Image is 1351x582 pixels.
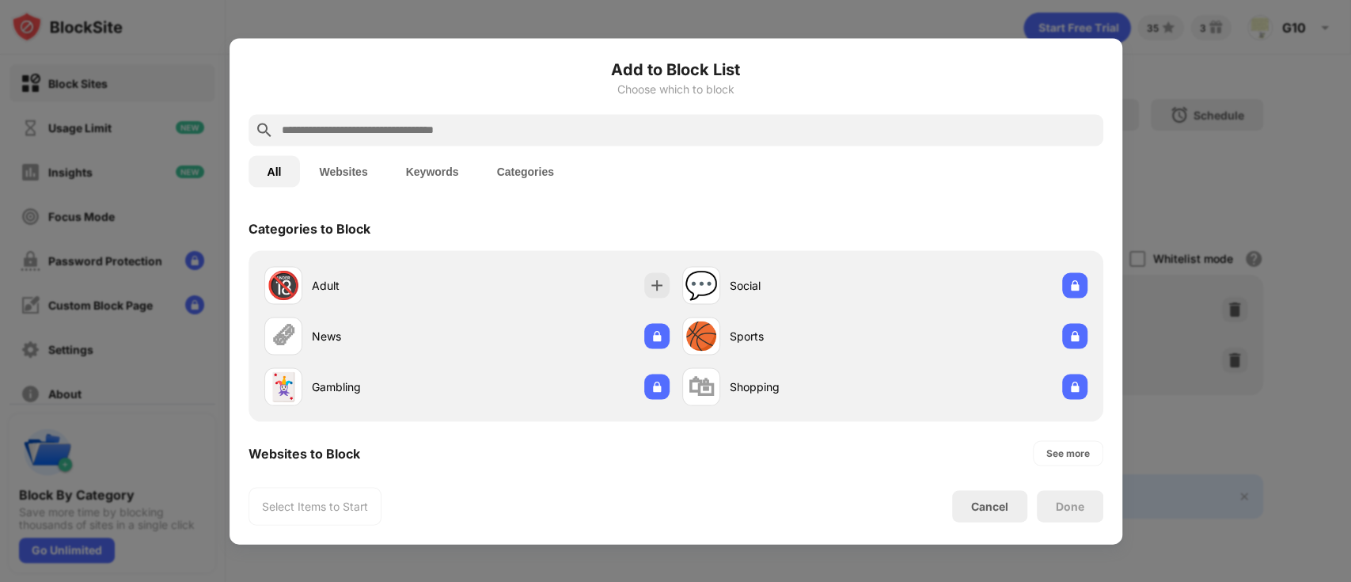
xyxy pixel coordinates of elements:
[249,57,1103,81] h6: Add to Block List
[1046,445,1090,461] div: See more
[1056,500,1084,512] div: Done
[267,371,300,403] div: 🃏
[249,220,370,236] div: Categories to Block
[267,269,300,302] div: 🔞
[249,155,301,187] button: All
[688,371,715,403] div: 🛍
[249,82,1103,95] div: Choose which to block
[312,378,467,395] div: Gambling
[255,120,274,139] img: search.svg
[249,445,360,461] div: Websites to Block
[270,320,297,352] div: 🗞
[387,155,478,187] button: Keywords
[478,155,573,187] button: Categories
[730,277,885,294] div: Social
[300,155,386,187] button: Websites
[971,500,1008,513] div: Cancel
[730,328,885,344] div: Sports
[685,269,718,302] div: 💬
[312,277,467,294] div: Adult
[262,498,368,514] div: Select Items to Start
[685,320,718,352] div: 🏀
[730,378,885,395] div: Shopping
[312,328,467,344] div: News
